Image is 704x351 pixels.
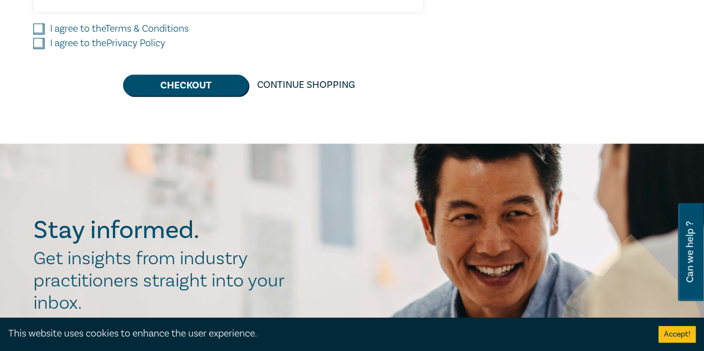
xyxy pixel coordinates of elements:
[123,75,248,96] button: Checkout
[8,327,642,341] div: This website uses cookies to enhance the user experience.
[50,22,189,36] label: I agree to the
[50,36,165,51] label: I agree to the
[685,210,695,294] span: Can we help ?
[33,216,296,245] h2: Stay informed.
[33,248,296,314] h2: Get insights from industry practitioners straight into your inbox.
[658,326,696,343] button: Accept cookies
[105,22,189,35] a: Terms & Conditions
[248,75,364,96] a: Continue Shopping
[106,37,165,50] a: Privacy Policy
